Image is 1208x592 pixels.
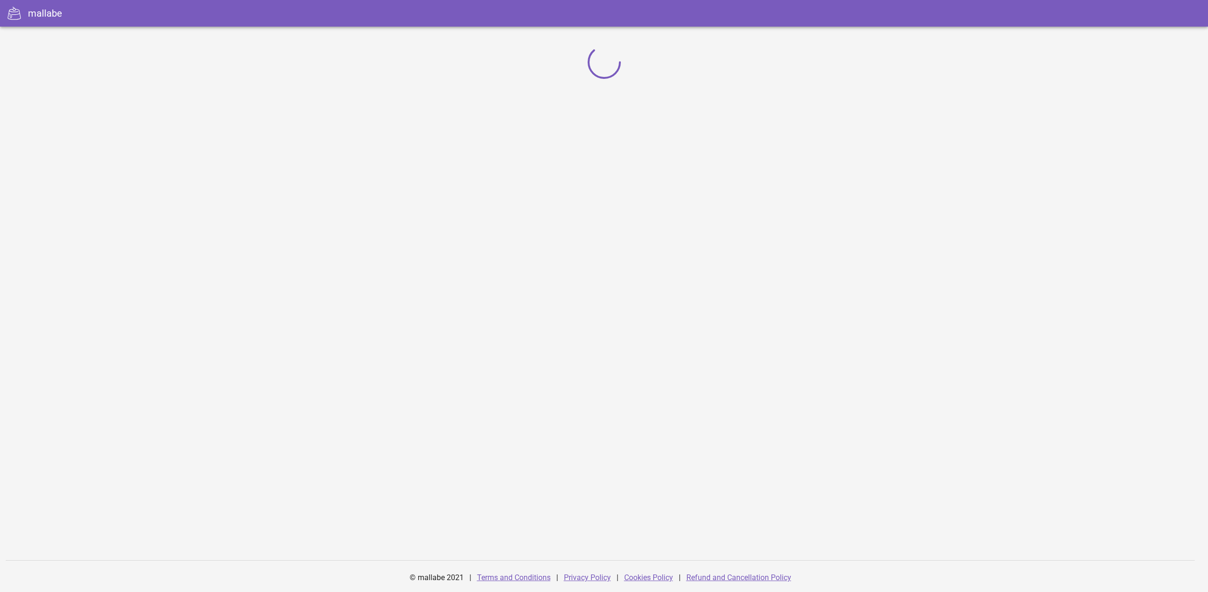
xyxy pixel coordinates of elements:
div: | [556,566,558,589]
div: | [679,566,681,589]
div: mallabe [28,6,62,20]
a: Refund and Cancellation Policy [686,573,791,582]
div: | [617,566,618,589]
a: Privacy Policy [564,573,611,582]
div: | [469,566,471,589]
a: Cookies Policy [624,573,673,582]
a: Terms and Conditions [477,573,551,582]
div: © mallabe 2021 [404,566,469,589]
